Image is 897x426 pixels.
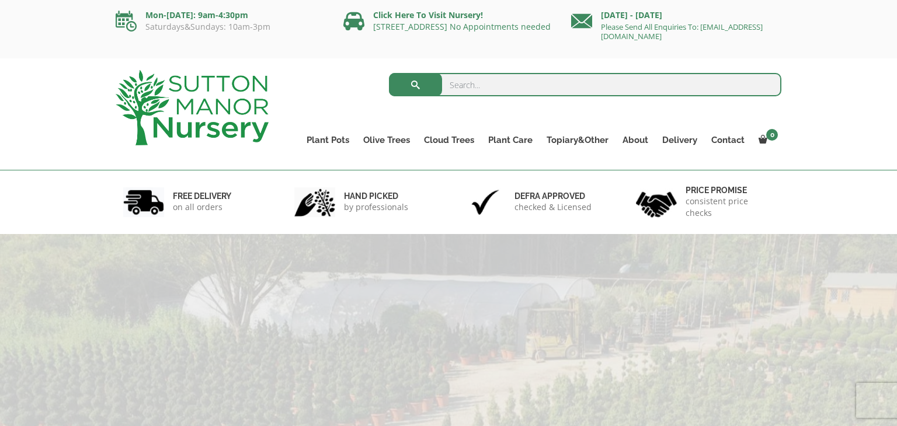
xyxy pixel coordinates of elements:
a: Contact [704,132,752,148]
a: Cloud Trees [417,132,481,148]
p: [DATE] - [DATE] [571,8,781,22]
img: 3.jpg [465,187,506,217]
a: Plant Pots [300,132,356,148]
a: About [616,132,655,148]
p: consistent price checks [686,195,774,219]
h6: hand picked [344,191,408,201]
p: Mon-[DATE]: 9am-4:30pm [116,8,326,22]
a: [STREET_ADDRESS] No Appointments needed [373,21,551,32]
a: 0 [752,132,781,148]
img: 4.jpg [636,184,677,220]
p: checked & Licensed [514,201,592,213]
a: Topiary&Other [540,132,616,148]
a: Delivery [655,132,704,148]
img: 2.jpg [294,187,335,217]
span: 0 [766,129,778,141]
h6: Defra approved [514,191,592,201]
a: Click Here To Visit Nursery! [373,9,483,20]
img: logo [116,70,269,145]
p: on all orders [173,201,231,213]
h6: Price promise [686,185,774,195]
a: Plant Care [481,132,540,148]
h6: FREE DELIVERY [173,191,231,201]
input: Search... [389,73,782,96]
img: 1.jpg [123,187,164,217]
p: by professionals [344,201,408,213]
a: Please Send All Enquiries To: [EMAIL_ADDRESS][DOMAIN_NAME] [601,22,763,41]
a: Olive Trees [356,132,417,148]
p: Saturdays&Sundays: 10am-3pm [116,22,326,32]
